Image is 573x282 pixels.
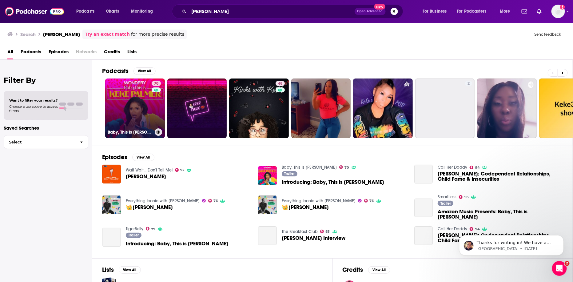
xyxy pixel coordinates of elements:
[4,125,88,131] p: Saved Searches
[5,6,64,17] a: Podchaser - Follow, Share and Rate Podcasts
[106,7,119,16] span: Charts
[7,47,13,59] a: All
[438,209,563,220] span: Amazon Music Presents: Baby, This is [PERSON_NAME]
[104,47,120,59] a: Credits
[438,165,467,170] a: Call Her Daddy
[470,166,480,169] a: 94
[151,228,155,231] span: 79
[258,226,277,245] a: KeKe Palmer Interview
[9,98,58,103] span: Want to filter your results?
[519,6,530,17] a: Show notifications dropdown
[102,195,121,214] a: 👑Keke Palmer
[459,195,469,199] a: 95
[438,171,563,182] span: [PERSON_NAME]: Codependent Relationships, Child Fame & Insecurities
[102,266,114,274] h2: Lists
[180,169,184,171] span: 92
[126,241,228,246] a: Introducing: Baby, This is Keke Palmer
[102,67,156,75] a: PodcastsView All
[126,198,200,203] a: Everything Iconic with Danny Pellegrino
[552,261,567,276] iframe: Intercom live chat
[438,171,563,182] a: Keke Palmer: Codependent Relationships, Child Fame & Insecurities
[438,194,456,199] a: SmartLess
[102,153,127,161] h2: Episodes
[154,81,158,87] span: 70
[85,31,130,38] a: Try an exact match
[453,6,495,16] button: open menu
[126,226,143,232] a: TigerBelly
[258,166,277,185] img: Introducing: Baby, This is Keke Palmer
[418,6,455,16] button: open menu
[320,230,330,233] a: 83
[282,205,329,210] a: 👑Keke Palmer
[213,199,218,202] span: 76
[355,8,386,15] button: Open AdvancedNew
[464,196,469,199] span: 95
[475,166,480,169] span: 94
[457,7,487,16] span: For Podcasters
[76,47,97,59] span: Networks
[126,174,166,179] span: [PERSON_NAME]
[465,81,472,86] a: 2
[468,81,470,87] span: 2
[43,31,80,37] h3: [PERSON_NAME]
[72,6,102,16] button: open menu
[131,31,184,38] span: for more precise results
[364,199,374,203] a: 76
[126,205,173,210] span: 👑[PERSON_NAME]
[102,6,123,16] a: Charts
[128,233,139,237] span: Trailer
[189,6,355,16] input: Search podcasts, credits, & more...
[415,79,475,138] a: 2
[76,7,94,16] span: Podcasts
[345,166,349,169] span: 70
[551,5,565,18] img: User Profile
[535,6,544,17] a: Show notifications dropdown
[4,140,75,144] span: Select
[282,198,356,203] a: Everything Iconic with Danny Pellegrino
[131,7,153,16] span: Monitoring
[282,179,384,185] a: Introducing: Baby, This is Keke Palmer
[208,199,218,203] a: 76
[500,7,510,16] span: More
[414,165,433,183] a: Keke Palmer: Codependent Relationships, Child Fame & Insecurities
[326,230,330,233] span: 83
[146,227,156,231] a: 79
[282,229,318,234] a: The Breakfast Club
[343,266,363,274] h2: Credits
[440,202,451,205] span: Trailer
[4,76,88,85] h2: Filter By
[126,167,173,173] a: Wait Wait... Don't Tell Me!
[152,81,161,86] a: 70
[127,6,161,16] button: open menu
[285,172,295,175] span: Trailer
[126,241,228,246] span: Introducing: Baby, This is [PERSON_NAME]
[282,179,384,185] span: Introducing: Baby, This is [PERSON_NAME]
[102,165,121,183] a: Keke Palmer
[551,5,565,18] button: Show profile menu
[119,266,141,274] button: View All
[450,222,573,265] iframe: Intercom notifications message
[102,67,129,75] h2: Podcasts
[438,226,467,232] a: Call Her Daddy
[105,79,165,138] a: 70Baby, This is [PERSON_NAME]
[108,130,152,135] h3: Baby, This is [PERSON_NAME]
[102,153,154,161] a: EpisodesView All
[343,266,390,274] a: CreditsView All
[102,266,141,274] a: ListsView All
[27,24,106,29] p: Message from Sydney, sent 5w ago
[127,47,137,59] a: Lists
[282,236,345,241] span: [PERSON_NAME] Interview
[258,195,277,214] a: 👑Keke Palmer
[495,6,518,16] button: open menu
[126,174,166,179] a: Keke Palmer
[21,47,41,59] span: Podcasts
[175,168,185,172] a: 92
[565,261,570,266] span: 2
[438,209,563,220] a: Amazon Music Presents: Baby, This is Keke Palmer
[229,79,289,138] a: 48
[278,81,282,87] span: 48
